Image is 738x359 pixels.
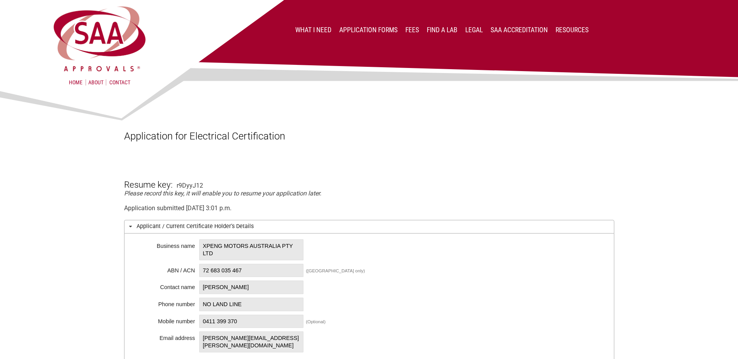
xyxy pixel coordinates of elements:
[199,331,303,352] span: [PERSON_NAME][EMAIL_ADDRESS][PERSON_NAME][DOMAIN_NAME]
[124,190,321,197] em: Please record this key, it will enable you to resume your application later.
[556,26,589,34] a: Resources
[69,79,82,85] a: Home
[137,282,195,289] div: Contact name
[124,204,614,212] div: Application submitted [DATE] 3:01 p.m.
[137,316,195,324] div: Mobile number
[405,26,419,34] a: Fees
[109,79,130,85] a: Contact
[137,299,195,307] div: Phone number
[177,182,203,189] div: r9DyyJ12
[339,26,398,34] a: Application Forms
[295,26,331,34] a: What I Need
[52,5,148,73] img: SAA Approvals
[124,166,173,190] h3: Resume key:
[199,239,303,260] span: XPENG MOTORS AUSTRALIA PTY LTD
[124,220,614,234] h3: Applicant / Current Certificate Holder’s Details
[306,268,365,273] div: ([GEOGRAPHIC_DATA] only)
[199,264,303,277] span: 72 683 035 467
[199,315,303,328] span: 0411 399 370
[306,319,326,324] div: (Optional)
[137,333,195,340] div: Email address
[86,79,106,85] a: About
[199,281,303,294] span: [PERSON_NAME]
[124,130,614,142] h1: Application for Electrical Certification
[199,298,303,311] span: NO LAND LINE
[465,26,483,34] a: Legal
[137,240,195,248] div: Business name
[137,265,195,273] div: ABN / ACN
[491,26,548,34] a: SAA Accreditation
[427,26,458,34] a: Find a lab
